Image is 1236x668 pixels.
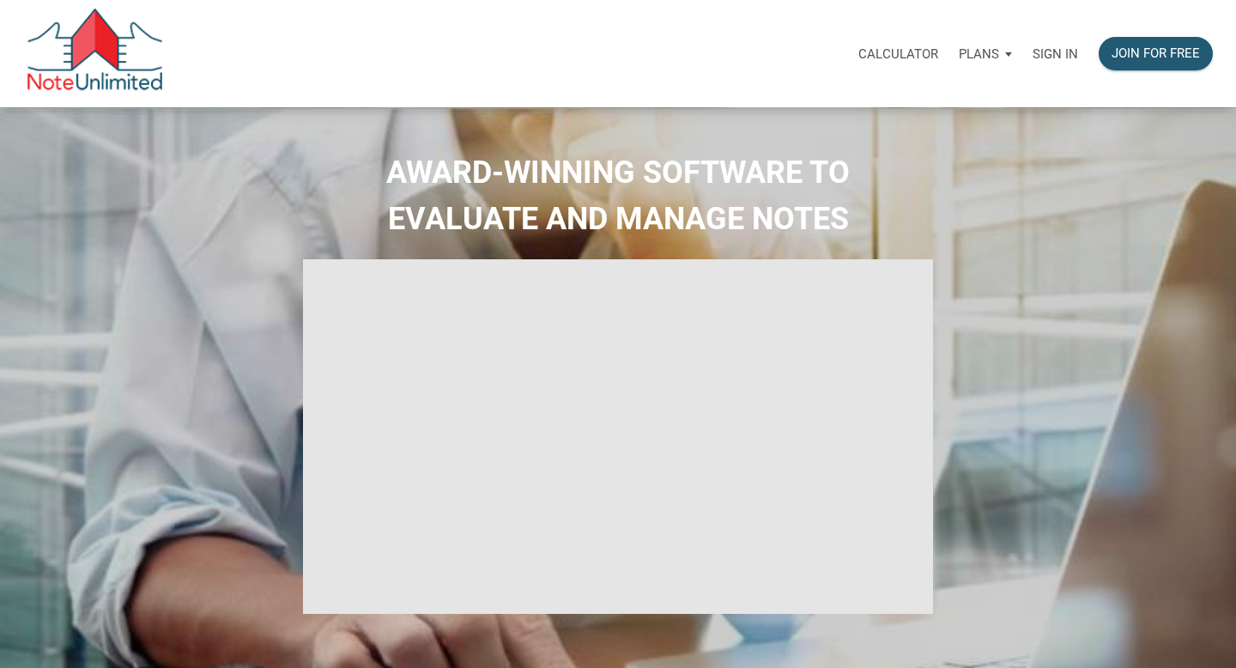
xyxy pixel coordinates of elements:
p: Calculator [858,46,938,62]
button: Plans [948,28,1022,80]
button: Join for free [1099,37,1213,70]
a: Plans [948,27,1022,81]
h2: AWARD-WINNING SOFTWARE TO EVALUATE AND MANAGE NOTES [13,149,1223,242]
div: Join for free [1112,44,1200,64]
p: Sign in [1033,46,1078,62]
iframe: NoteUnlimited [303,259,932,613]
a: Calculator [848,27,948,81]
p: Plans [959,46,999,62]
a: Sign in [1022,27,1088,81]
a: Join for free [1088,27,1223,81]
